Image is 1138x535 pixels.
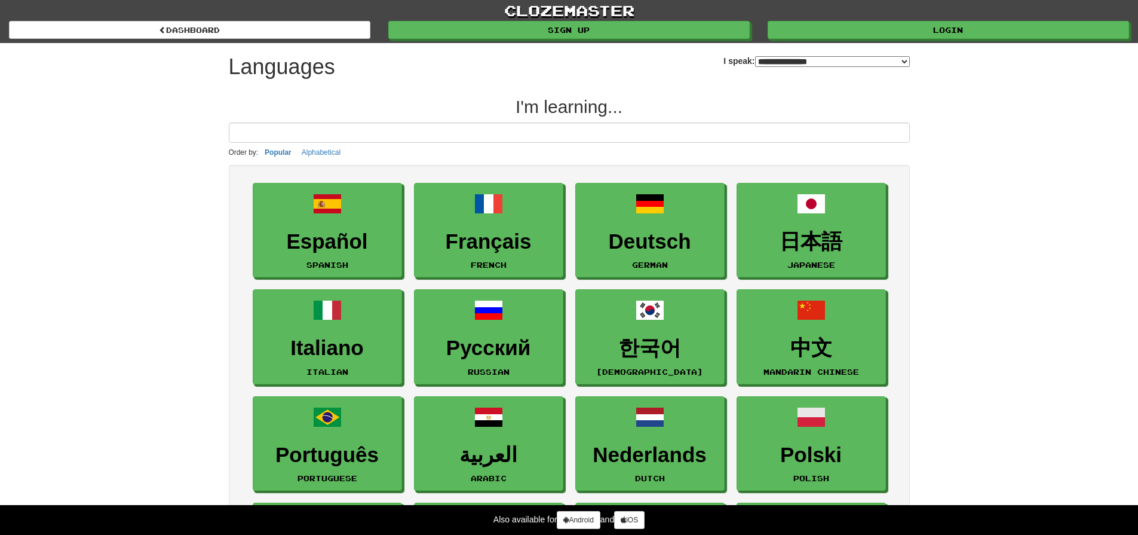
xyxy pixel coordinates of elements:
small: Spanish [306,261,348,269]
small: Polish [793,474,829,482]
h3: Español [259,230,395,253]
a: РусскийRussian [414,289,563,384]
h3: Русский [421,337,557,360]
a: PolskiPolish [737,396,886,491]
button: Popular [261,146,295,159]
a: dashboard [9,21,370,39]
h3: Polski [743,444,879,467]
small: Italian [306,368,348,376]
small: German [632,261,668,269]
h1: Languages [229,55,335,79]
h3: Nederlands [582,444,718,467]
h3: Deutsch [582,230,718,253]
a: DeutschGerman [575,183,725,278]
small: Mandarin Chinese [763,368,859,376]
button: Alphabetical [298,146,344,159]
a: ItalianoItalian [253,289,402,384]
a: Android [557,511,600,529]
h3: Português [259,444,395,467]
a: 日本語Japanese [737,183,886,278]
a: FrançaisFrench [414,183,563,278]
h3: Français [421,230,557,253]
a: iOS [614,511,645,529]
h3: Italiano [259,337,395,360]
h3: 日本語 [743,230,879,253]
a: 한국어[DEMOGRAPHIC_DATA] [575,289,725,384]
small: [DEMOGRAPHIC_DATA] [596,368,703,376]
small: French [471,261,507,269]
a: PortuguêsPortuguese [253,396,402,491]
h3: 中文 [743,337,879,360]
a: NederlandsDutch [575,396,725,491]
h3: 한국어 [582,337,718,360]
small: Arabic [471,474,507,482]
small: Russian [468,368,510,376]
small: Order by: [229,148,259,157]
small: Portuguese [297,474,357,482]
h3: العربية [421,444,557,467]
h2: I'm learning... [229,97,910,117]
small: Japanese [787,261,835,269]
select: I speak: [755,56,910,67]
a: Login [768,21,1129,39]
label: I speak: [723,55,909,67]
a: العربيةArabic [414,396,563,491]
a: Sign up [388,21,750,39]
a: EspañolSpanish [253,183,402,278]
small: Dutch [635,474,665,482]
a: 中文Mandarin Chinese [737,289,886,384]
